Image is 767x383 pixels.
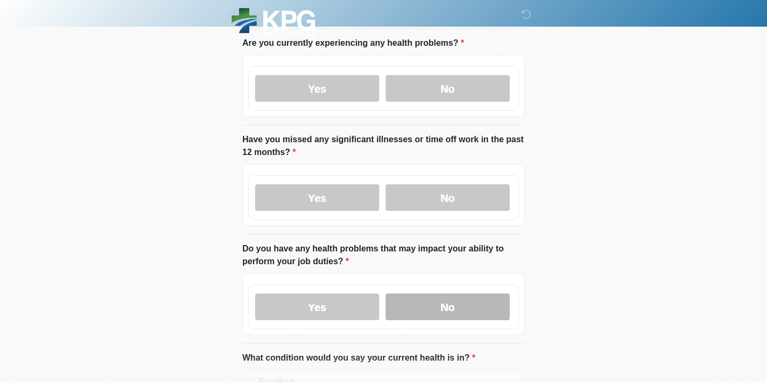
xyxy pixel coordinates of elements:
[255,184,379,211] label: Yes
[386,184,510,211] label: No
[232,8,315,36] img: KPG Healthcare Logo
[255,294,379,320] label: Yes
[255,75,379,102] label: Yes
[242,133,525,159] label: Have you missed any significant illnesses or time off work in the past 12 months?
[386,294,510,320] label: No
[386,75,510,102] label: No
[242,242,525,268] label: Do you have any health problems that may impact your ability to perform your job duties?
[242,352,475,364] label: What condition would you say your current health is in?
